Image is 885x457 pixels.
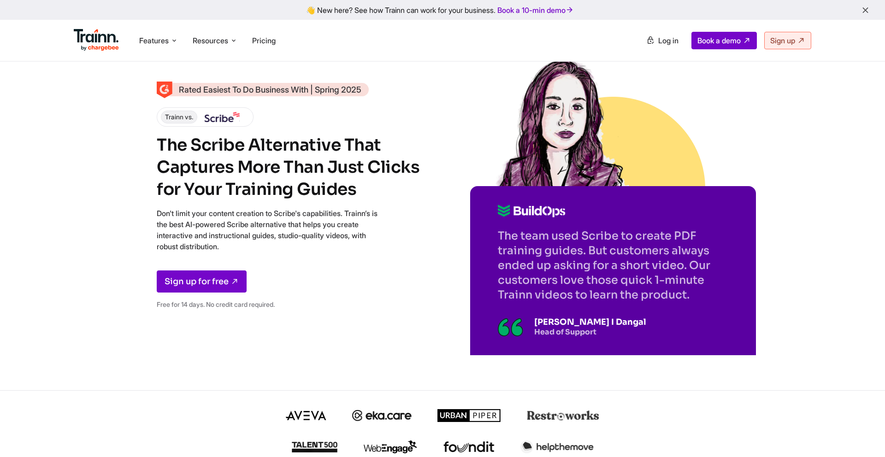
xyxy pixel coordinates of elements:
[437,409,501,422] img: urbanpiper logo
[534,327,646,337] p: Head of Support
[498,318,523,336] img: Illustration of a quotation mark
[6,6,879,14] div: 👋 New here? See how Trainn can work for your business.
[157,208,378,252] p: Don't limit your content creation to Scribe's capabilities. Trainn’s is the best AI-powered Scrib...
[496,4,576,17] a: Book a 10-min demo
[364,440,417,453] img: webengage logo
[498,205,566,217] img: Buildops logo
[352,410,412,421] img: ekacare logo
[534,317,646,327] p: [PERSON_NAME] I Dangal
[770,36,795,45] span: Sign up
[193,35,228,46] span: Resources
[157,82,172,98] img: Skilljar Alternative - Trainn | High Performer - Customer Education Category
[252,36,276,45] a: Pricing
[691,32,757,49] a: Book a demo
[498,228,728,302] p: The team used Scribe to create PDF training guides. But customers always ended up asking for a sh...
[443,441,495,452] img: foundit logo
[496,55,629,189] img: Sketch of Sabina Rana from Buildops | Scribe Alternative
[697,36,741,45] span: Book a demo
[641,32,684,49] a: Log in
[520,440,594,453] img: helpthemove logo
[157,83,369,96] a: Rated Easiest To Do Business With | Spring 2025
[161,111,197,123] span: Trainn vs.
[658,36,678,45] span: Log in
[286,411,326,420] img: aveva logo
[839,413,885,457] iframe: Chat Widget
[157,299,378,310] p: Free for 14 days. No credit card required.
[157,270,247,293] a: Sign up for free
[205,112,240,122] img: Scribe logo
[527,410,599,421] img: restroworks logo
[764,32,811,49] a: Sign up
[157,134,424,200] h1: The Scribe Alternative That Captures More Than Just Clicks for Your Training Guides
[139,35,169,46] span: Features
[291,441,337,453] img: talent500 logo
[74,29,119,51] img: Trainn Logo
